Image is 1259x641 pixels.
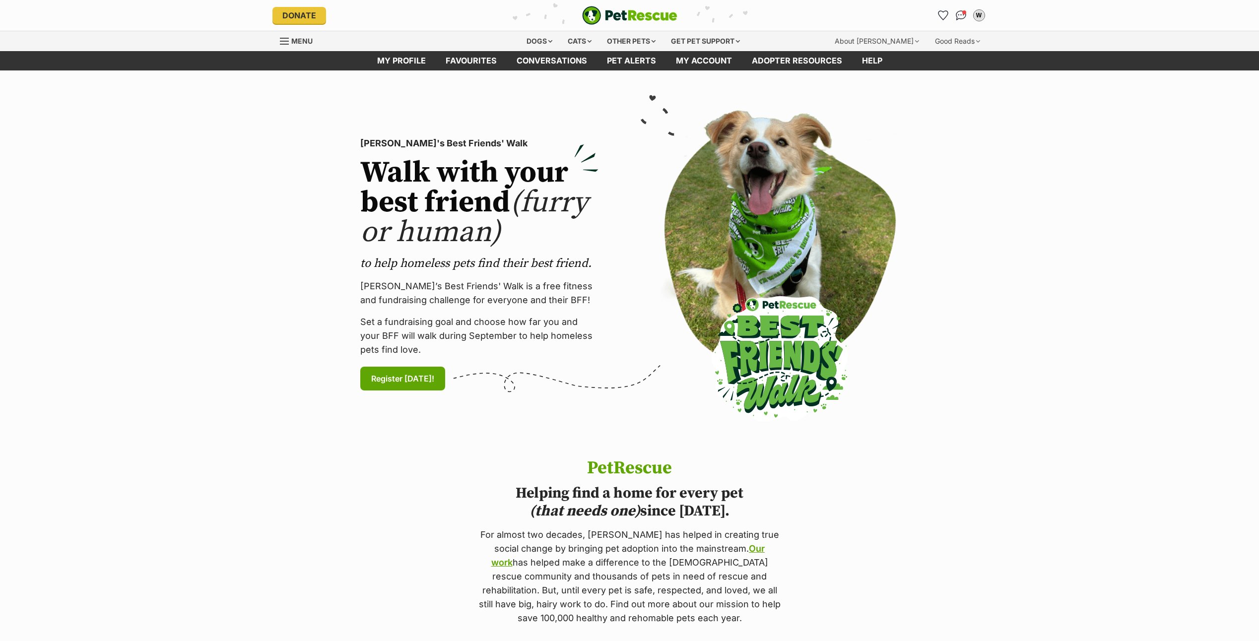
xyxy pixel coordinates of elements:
[530,502,640,520] i: (that needs one)
[477,484,783,520] h2: Helping find a home for every pet since [DATE].
[360,256,598,271] p: to help homeless pets find their best friend.
[597,51,666,70] a: Pet alerts
[360,136,598,150] p: [PERSON_NAME]'s Best Friends' Walk
[935,7,987,23] ul: Account quick links
[582,6,677,25] a: PetRescue
[360,367,445,390] a: Register [DATE]!
[367,51,436,70] a: My profile
[360,279,598,307] p: [PERSON_NAME]’s Best Friends' Walk is a free fitness and fundraising challenge for everyone and t...
[477,458,783,478] h1: PetRescue
[371,373,434,385] span: Register [DATE]!
[742,51,852,70] a: Adopter resources
[582,6,677,25] img: logo-e224e6f780fb5917bec1dbf3a21bbac754714ae5b6737aabdf751b685950b380.svg
[272,7,326,24] a: Donate
[360,184,588,251] span: (furry or human)
[360,158,598,248] h2: Walk with your best friend
[828,31,926,51] div: About [PERSON_NAME]
[520,31,559,51] div: Dogs
[935,7,951,23] a: Favourites
[436,51,507,70] a: Favourites
[956,10,966,20] img: chat-41dd97257d64d25036548639549fe6c8038ab92f7586957e7f3b1b290dea8141.svg
[360,315,598,357] p: Set a fundraising goal and choose how far you and your BFF will walk during September to help hom...
[507,51,597,70] a: conversations
[291,37,313,45] span: Menu
[561,31,598,51] div: Cats
[928,31,987,51] div: Good Reads
[280,31,320,49] a: Menu
[666,51,742,70] a: My account
[852,51,892,70] a: Help
[477,528,783,625] p: For almost two decades, [PERSON_NAME] has helped in creating true social change by bringing pet a...
[600,31,663,51] div: Other pets
[953,7,969,23] a: Conversations
[971,7,987,23] button: My account
[664,31,747,51] div: Get pet support
[974,10,984,20] div: W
